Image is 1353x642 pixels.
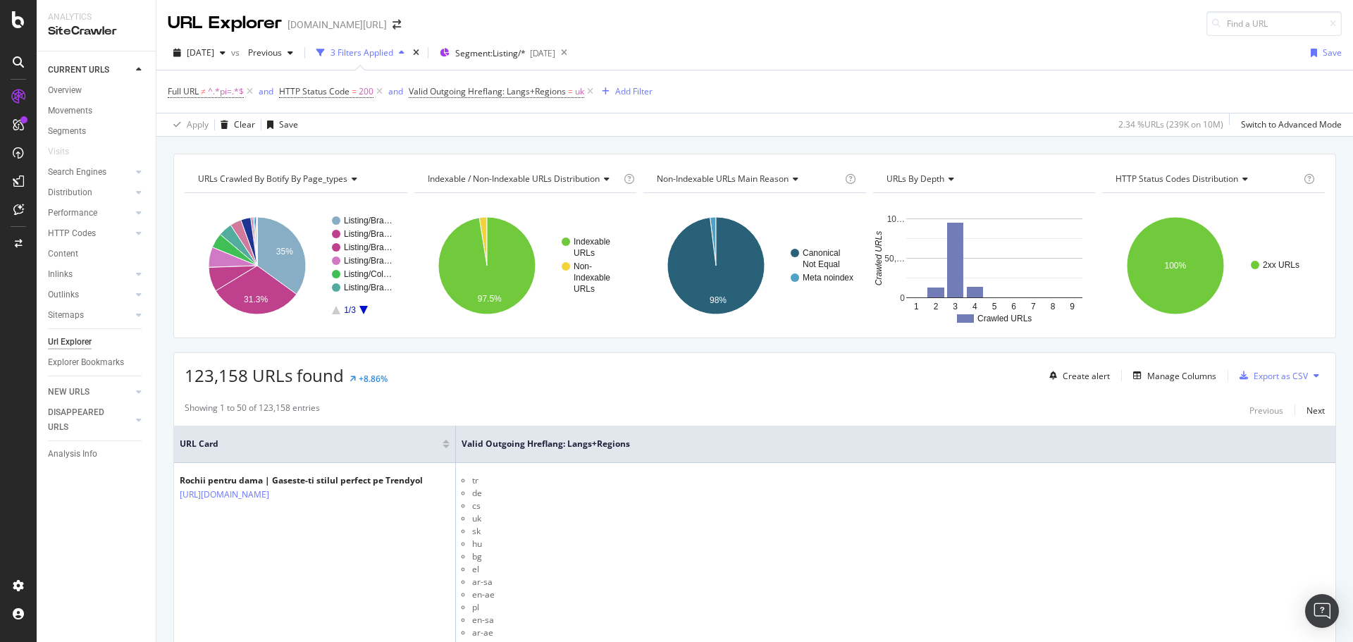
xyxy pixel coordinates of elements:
[352,85,357,97] span: =
[48,226,132,241] a: HTTP Codes
[48,308,84,323] div: Sitemaps
[1113,168,1301,190] h4: HTTP Status Codes Distribution
[1147,370,1216,382] div: Manage Columns
[48,83,82,98] div: Overview
[1305,42,1342,64] button: Save
[472,500,1330,512] li: cs
[1249,405,1283,416] div: Previous
[803,248,840,258] text: Canonical
[48,247,78,261] div: Content
[472,614,1330,626] li: en-sa
[455,47,526,59] span: Segment: Listing/*
[259,85,273,98] button: and
[168,113,209,136] button: Apply
[472,525,1330,538] li: sk
[48,63,132,78] a: CURRENT URLS
[1306,402,1325,419] button: Next
[1206,11,1342,36] input: Find a URL
[48,144,83,159] a: Visits
[48,247,146,261] a: Content
[472,601,1330,614] li: pl
[48,267,73,282] div: Inlinks
[643,204,864,327] svg: A chart.
[1102,204,1325,327] svg: A chart.
[48,226,96,241] div: HTTP Codes
[48,206,97,221] div: Performance
[388,85,403,98] button: and
[710,295,727,305] text: 98%
[48,267,132,282] a: Inlinks
[472,474,1330,487] li: tr
[575,82,584,101] span: uk
[48,335,146,350] a: Url Explorer
[574,261,592,271] text: Non-
[48,63,109,78] div: CURRENT URLS
[1070,302,1075,311] text: 9
[1241,118,1342,130] div: Switch to Advanced Mode
[1165,261,1187,271] text: 100%
[472,487,1330,500] li: de
[884,254,905,264] text: 50,…
[1031,302,1036,311] text: 7
[1127,367,1216,384] button: Manage Columns
[195,168,395,190] h4: URLs Crawled By Botify By page_types
[1234,364,1308,387] button: Export as CSV
[261,113,298,136] button: Save
[344,305,356,315] text: 1/3
[168,42,231,64] button: [DATE]
[48,335,92,350] div: Url Explorer
[472,550,1330,563] li: bg
[187,118,209,130] div: Apply
[276,247,293,257] text: 35%
[185,204,405,327] svg: A chart.
[873,204,1094,327] svg: A chart.
[1044,364,1110,387] button: Create alert
[574,248,595,258] text: URLs
[434,42,555,64] button: Segment:Listing/*[DATE]
[977,314,1032,323] text: Crawled URLs
[409,85,566,97] span: Valid Outgoing Hreflang: Langs+Regions
[201,85,206,97] span: ≠
[874,231,884,285] text: Crawled URLs
[574,273,610,283] text: Indexable
[48,405,132,435] a: DISAPPEARED URLS
[198,173,347,185] span: URLs Crawled By Botify By page_types
[1263,260,1299,270] text: 2xx URLs
[244,295,268,304] text: 31.3%
[462,438,1309,450] span: Valid Outgoing Hreflang: Langs+Regions
[48,104,146,118] a: Movements
[48,165,106,180] div: Search Engines
[242,47,282,58] span: Previous
[972,302,977,311] text: 4
[48,83,146,98] a: Overview
[48,124,86,139] div: Segments
[48,185,92,200] div: Distribution
[48,124,146,139] a: Segments
[259,85,273,97] div: and
[803,259,840,269] text: Not Equal
[654,168,842,190] h4: Non-Indexable URLs Main Reason
[48,308,132,323] a: Sitemaps
[472,588,1330,601] li: en-ae
[1306,405,1325,416] div: Next
[1323,47,1342,58] div: Save
[596,83,653,100] button: Add Filter
[180,474,423,487] div: Rochii pentru dama | Gaseste-ti stilul perfect pe Trendyol
[900,293,905,303] text: 0
[574,284,595,294] text: URLs
[231,47,242,58] span: vs
[1118,118,1223,130] div: 2.34 % URLs ( 239K on 10M )
[344,283,393,292] text: Listing/Bra…
[48,385,132,400] a: NEW URLS
[48,206,132,221] a: Performance
[359,82,373,101] span: 200
[574,237,610,247] text: Indexable
[472,538,1330,550] li: hu
[344,242,393,252] text: Listing/Bra…
[803,273,853,283] text: Meta noindex
[279,85,350,97] span: HTTP Status Code
[311,42,410,64] button: 3 Filters Applied
[168,85,199,97] span: Full URL
[48,144,69,159] div: Visits
[187,47,214,58] span: 2025 Aug. 9th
